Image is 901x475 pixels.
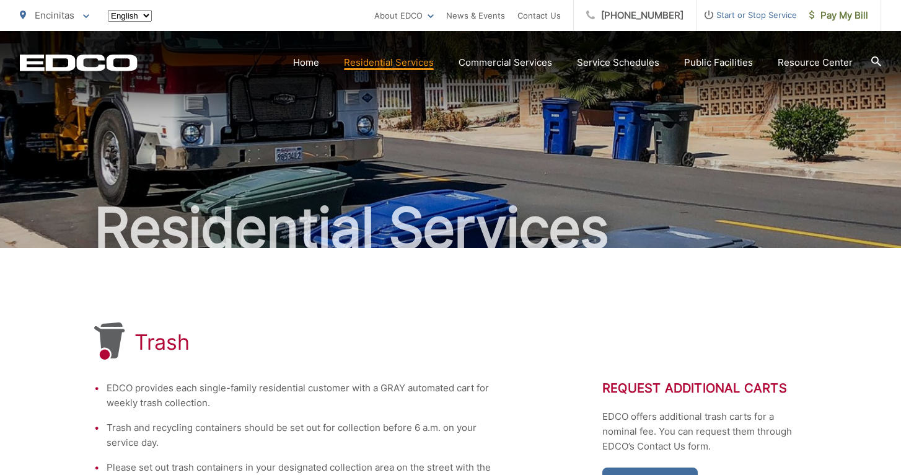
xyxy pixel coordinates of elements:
h2: Residential Services [20,197,881,259]
li: EDCO provides each single-family residential customer with a GRAY automated cart for weekly trash... [107,381,503,411]
a: Resource Center [778,55,853,70]
a: Commercial Services [459,55,552,70]
li: Trash and recycling containers should be set out for collection before 6 a.m. on your service day. [107,420,503,450]
a: Service Schedules [577,55,659,70]
span: Encinitas [35,9,74,21]
a: Contact Us [517,8,561,23]
a: Public Facilities [684,55,753,70]
a: About EDCO [374,8,434,23]
a: EDCD logo. Return to the homepage. [20,54,138,71]
h2: Request Additional Carts [602,381,807,396]
a: Home [293,55,319,70]
p: EDCO offers additional trash carts for a nominal fee. You can request them through EDCO’s Contact... [602,409,807,454]
a: News & Events [446,8,505,23]
h1: Trash [134,330,190,355]
a: Residential Services [344,55,434,70]
select: Select a language [108,10,152,22]
span: Pay My Bill [809,8,868,23]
